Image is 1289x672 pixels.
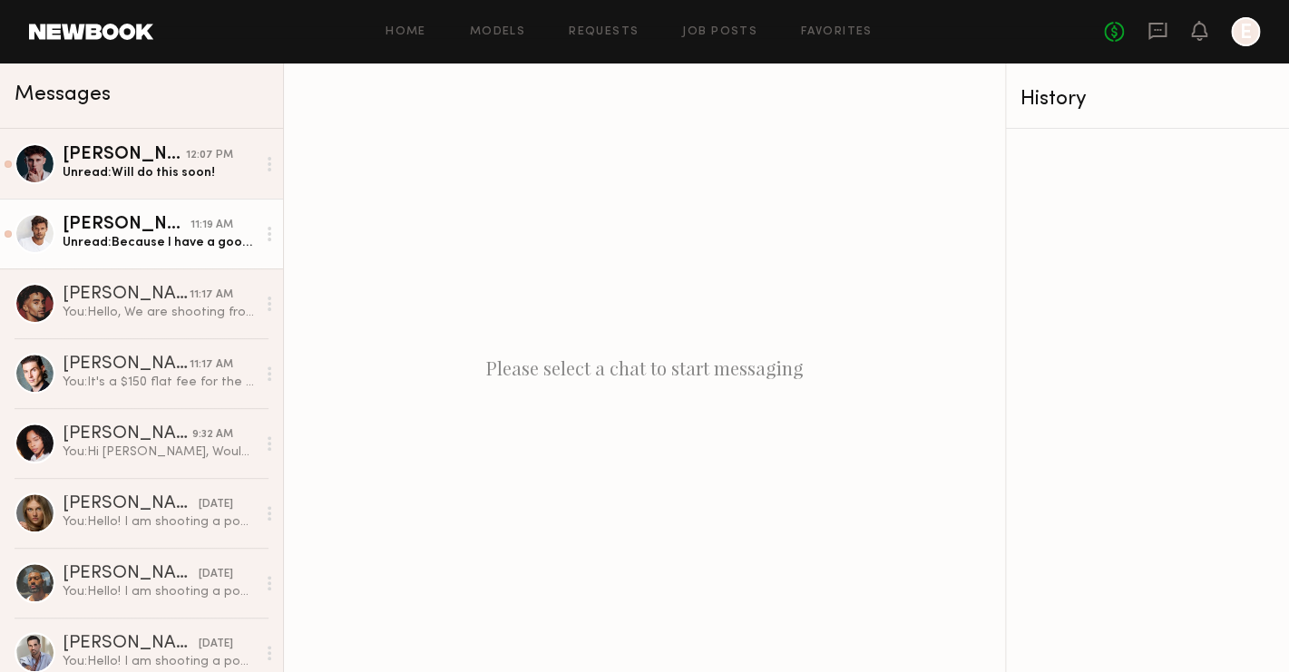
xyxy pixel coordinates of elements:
[190,217,233,234] div: 11:19 AM
[190,356,233,374] div: 11:17 AM
[63,635,199,653] div: [PERSON_NAME]
[63,443,256,461] div: You: Hi [PERSON_NAME], Would you be able to send a quick self-tape introducing yourself and readi...
[63,374,256,391] div: You: It's a $150 flat fee for the shoot + $250 for rights in perpetuity for us to use across our ...
[63,355,190,374] div: [PERSON_NAME]
[63,164,256,181] div: Unread: Will do this soon!
[63,425,192,443] div: [PERSON_NAME]
[190,287,233,304] div: 11:17 AM
[199,566,233,583] div: [DATE]
[284,63,1005,672] div: Please select a chat to start messaging
[569,26,639,38] a: Requests
[801,26,873,38] a: Favorites
[1020,89,1274,110] div: History
[386,26,426,38] a: Home
[63,286,190,304] div: [PERSON_NAME]
[63,583,256,600] div: You: Hello! I am shooting a podcast based on Women's Hormonal Health [DATE][DATE] in [GEOGRAPHIC_...
[63,216,190,234] div: [PERSON_NAME]
[470,26,525,38] a: Models
[199,636,233,653] div: [DATE]
[63,565,199,583] div: [PERSON_NAME]
[682,26,757,38] a: Job Posts
[192,426,233,443] div: 9:32 AM
[63,653,256,670] div: You: Hello! I am shooting a podcast based on Women's Hormonal Health [DATE][DATE] in [GEOGRAPHIC_...
[63,495,199,513] div: [PERSON_NAME]
[63,146,186,164] div: [PERSON_NAME]
[63,304,256,321] div: You: Hello, We are shooting from 1:30pm-4:30pm [DATE] in [GEOGRAPHIC_DATA]. It's a $150 flat fee ...
[199,496,233,513] div: [DATE]
[63,234,256,251] div: Unread: Because I have a good friend and Chicago who could fit
[15,84,111,105] span: Messages
[63,513,256,531] div: You: Hello! I am shooting a podcast based on Women's Hormonal Health [DATE][DATE] in [GEOGRAPHIC_...
[1231,17,1260,46] a: E
[186,147,233,164] div: 12:07 PM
